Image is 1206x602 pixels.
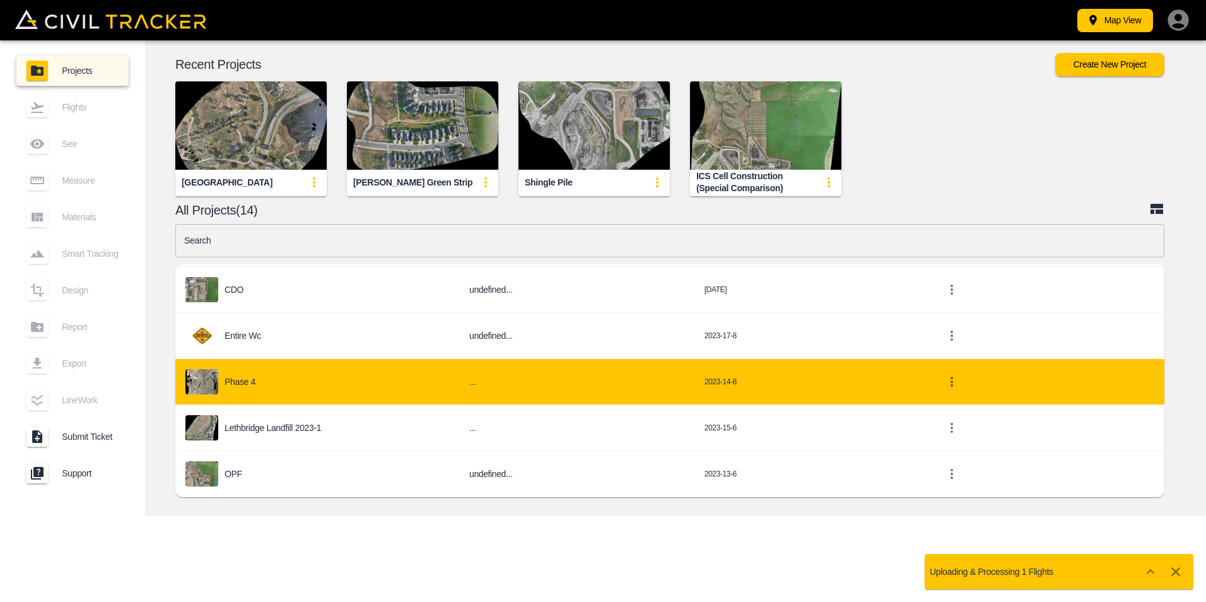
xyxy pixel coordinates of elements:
div: [GEOGRAPHIC_DATA] [182,177,272,189]
button: update-card-details [645,170,670,195]
span: Submit Ticket [62,432,119,442]
h6: undefined... [469,466,684,482]
a: Projects [16,56,129,86]
p: CDO [225,285,243,295]
button: Create New Project [1055,53,1164,76]
div: Shingle Pile [525,177,572,189]
button: update-card-details [473,170,498,195]
td: 2023-15-6 [694,405,930,451]
img: Civil Tracker [15,9,206,29]
img: ICS Cell Construction (Special Comparison) [690,81,841,170]
div: [PERSON_NAME] Green Strip [353,177,472,189]
p: All Projects(14) [175,205,1149,215]
p: Uploading & Processing 1 Flights [930,567,1053,577]
td: 2023-14-8 [694,359,930,405]
img: Shingle Pile [518,81,670,170]
h6: undefined... [469,282,684,298]
p: Lethbridge Landfill 2023-1 [225,423,321,433]
span: Projects [62,66,119,76]
td: 2023-17-8 [694,313,930,359]
p: Recent Projects [175,59,1055,69]
td: [DATE] [694,267,930,313]
a: Submit Ticket [16,422,129,452]
img: project-image [185,277,218,302]
button: update-card-details [816,170,841,195]
button: Show more [1138,559,1163,584]
img: project-image [185,323,218,348]
img: Indian Battle Park [175,81,327,170]
img: project-image [185,461,218,487]
h6: ... [469,420,684,436]
td: 2023-13-6 [694,451,930,497]
img: Marie Van Harlem Green Strip [347,81,498,170]
button: update-card-details [301,170,327,195]
img: project-image [185,415,218,440]
h6: undefined... [469,328,684,344]
div: ICS Cell Construction (Special Comparison) [696,170,816,194]
p: OPF [225,469,242,479]
p: Phase 4 [225,377,255,387]
button: Map View [1077,9,1153,32]
h6: ... [469,374,684,390]
a: Support [16,458,129,488]
p: Entire wc [225,331,261,341]
span: Support [62,468,119,478]
img: project-image [185,369,218,394]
